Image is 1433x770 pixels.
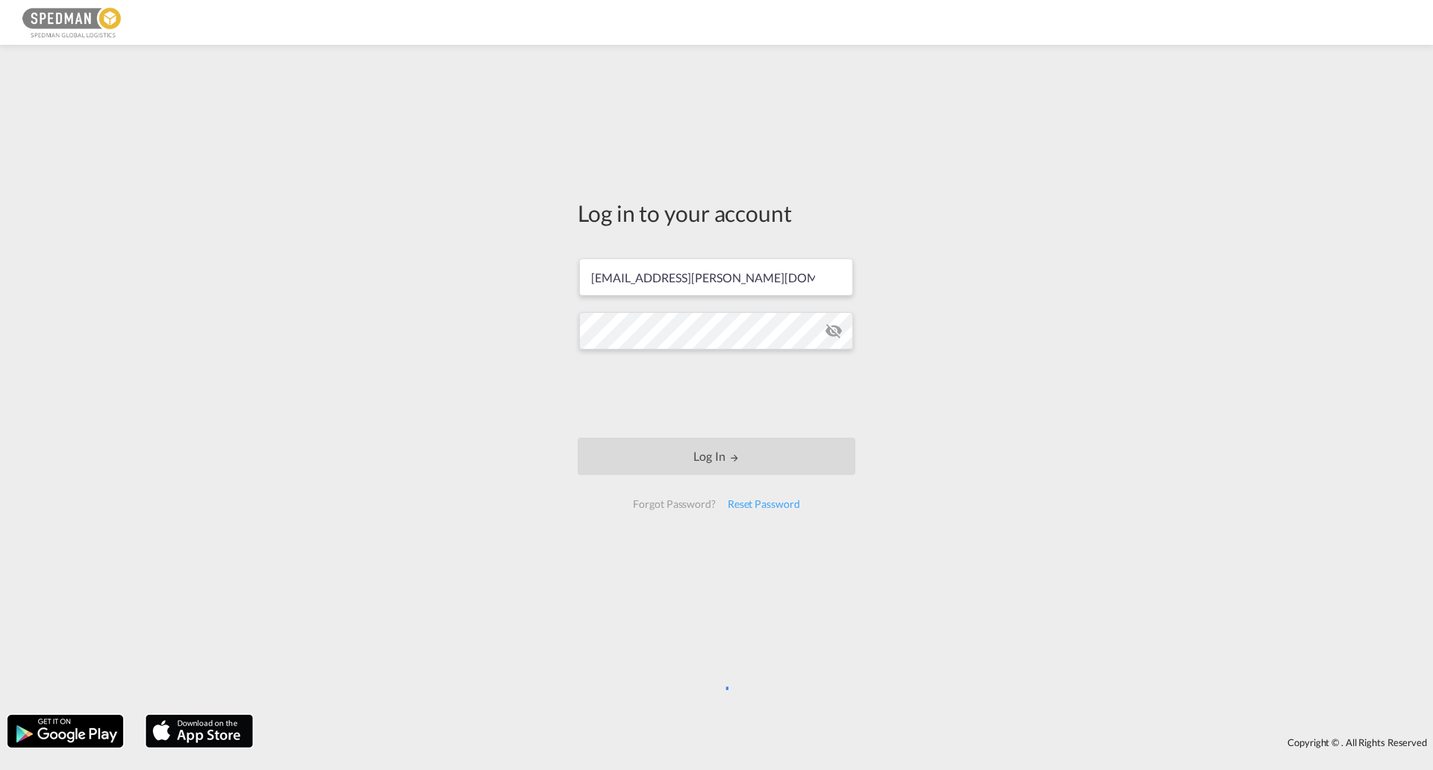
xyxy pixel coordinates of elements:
iframe: reCAPTCHA [603,364,830,423]
div: Copyright © . All Rights Reserved [260,730,1433,755]
div: Reset Password [722,491,806,518]
img: google.png [6,713,125,749]
input: Enter email/phone number [579,258,853,296]
img: c12ca350ff1b11efb6b291369744d907.png [22,6,123,40]
div: Log in to your account [578,197,855,229]
div: Forgot Password? [627,491,721,518]
button: LOGIN [578,438,855,475]
img: apple.png [144,713,255,749]
md-icon: icon-eye-off [825,322,843,340]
